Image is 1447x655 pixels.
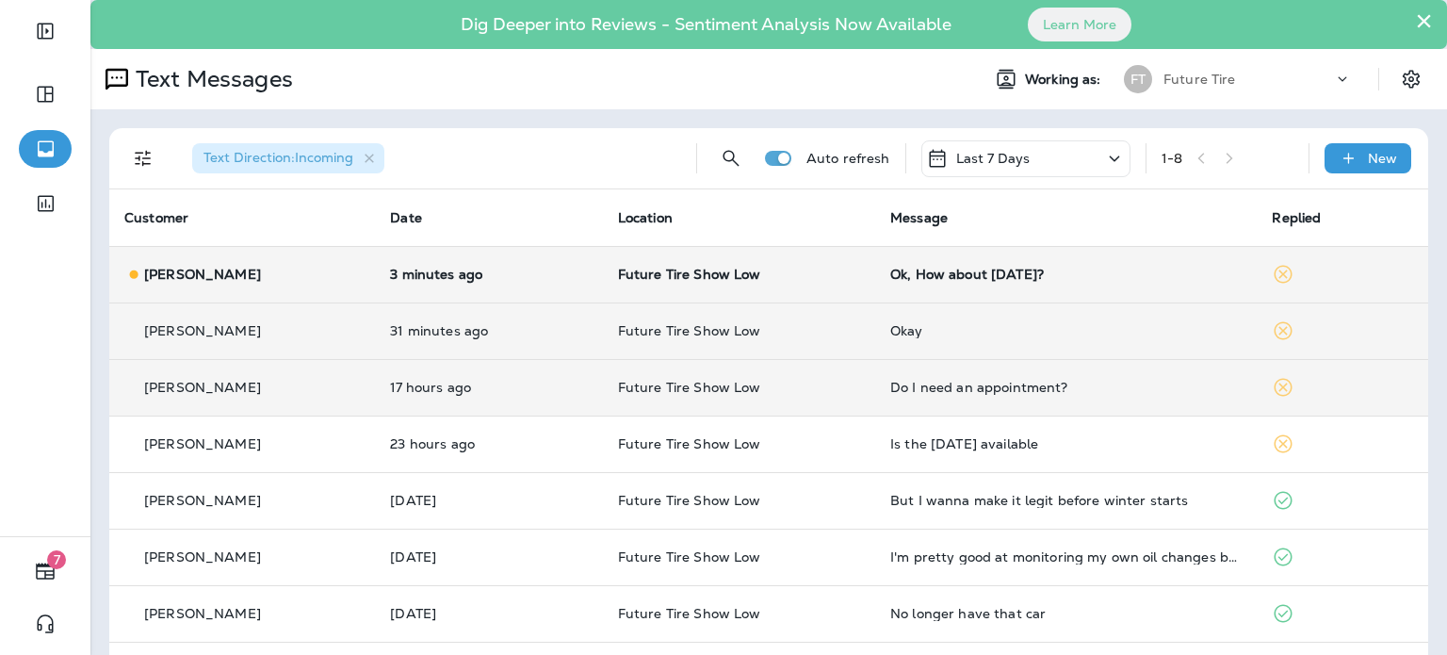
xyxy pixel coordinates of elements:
[192,143,384,173] div: Text Direction:Incoming
[390,436,587,451] p: Sep 28, 2025 08:28 AM
[618,549,761,565] span: Future Tire Show Low
[712,139,750,177] button: Search Messages
[890,267,1242,282] div: Ok, How about October 20th?
[1124,65,1152,93] div: FT
[390,549,587,565] p: Sep 26, 2025 12:37 PM
[890,606,1242,621] div: No longer have that car
[390,267,587,282] p: Sep 29, 2025 08:24 AM
[806,151,890,166] p: Auto refresh
[1028,8,1131,41] button: Learn More
[618,435,761,452] span: Future Tire Show Low
[890,380,1242,395] div: Do I need an appointment?
[406,22,1006,27] p: Dig Deeper into Reviews - Sentiment Analysis Now Available
[1272,209,1321,226] span: Replied
[19,552,72,590] button: 7
[618,266,761,283] span: Future Tire Show Low
[890,323,1242,338] div: Okay
[618,605,761,622] span: Future Tire Show Low
[144,549,261,565] p: [PERSON_NAME]
[390,606,587,621] p: Sep 26, 2025 08:47 AM
[124,139,162,177] button: Filters
[1025,72,1105,88] span: Working as:
[390,493,587,508] p: Sep 26, 2025 01:03 PM
[1162,151,1182,166] div: 1 - 8
[128,65,293,93] p: Text Messages
[890,493,1242,508] div: But I wanna make it legit before winter starts
[144,606,261,621] p: [PERSON_NAME]
[47,550,66,569] span: 7
[1394,62,1428,96] button: Settings
[890,549,1242,565] div: I'm pretty good at monitoring my own oil changes but I don't mind the reminders, particularly if ...
[19,12,72,50] button: Expand Sidebar
[390,209,422,226] span: Date
[1415,6,1433,36] button: Close
[144,380,261,395] p: [PERSON_NAME]
[203,149,353,166] span: Text Direction : Incoming
[618,322,761,339] span: Future Tire Show Low
[956,151,1031,166] p: Last 7 Days
[618,379,761,396] span: Future Tire Show Low
[1163,72,1236,87] p: Future Tire
[618,492,761,509] span: Future Tire Show Low
[390,380,587,395] p: Sep 28, 2025 02:56 PM
[144,323,261,338] p: [PERSON_NAME]
[1368,151,1397,166] p: New
[890,209,948,226] span: Message
[124,209,188,226] span: Customer
[618,209,673,226] span: Location
[144,436,261,451] p: [PERSON_NAME]
[390,323,587,338] p: Sep 29, 2025 07:55 AM
[890,436,1242,451] div: Is the 10 of October available
[144,493,261,508] p: [PERSON_NAME]
[144,267,261,282] p: [PERSON_NAME]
